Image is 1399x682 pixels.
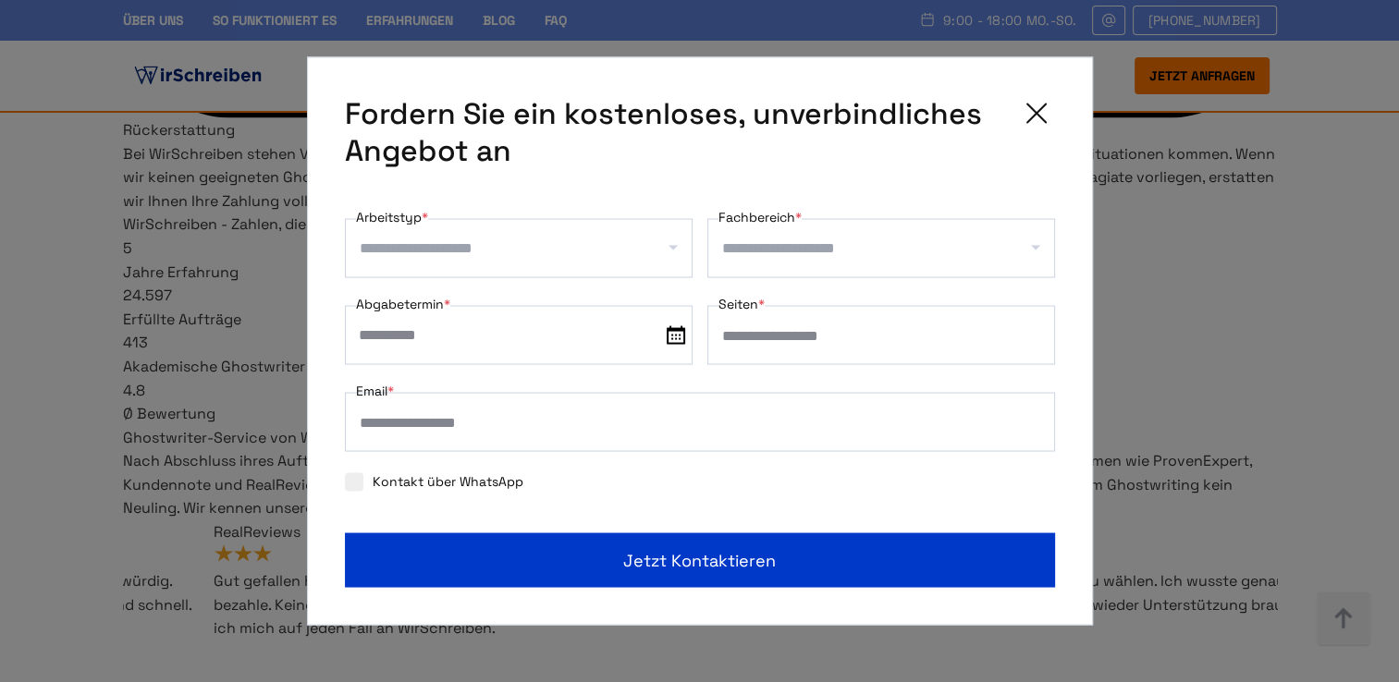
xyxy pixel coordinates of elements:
[345,306,693,365] input: date
[356,206,428,228] label: Arbeitstyp
[345,473,523,490] label: Kontakt über WhatsApp
[623,548,776,573] span: Jetzt kontaktieren
[356,380,394,402] label: Email
[667,326,685,345] img: date
[718,293,765,315] label: Seiten
[718,206,802,228] label: Fachbereich
[356,293,450,315] label: Abgabetermin
[345,95,1003,169] span: Fordern Sie ein kostenloses, unverbindliches Angebot an
[345,533,1055,588] button: Jetzt kontaktieren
